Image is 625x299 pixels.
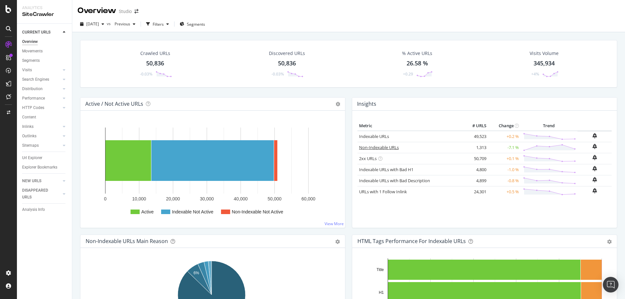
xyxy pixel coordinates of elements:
[22,187,55,201] div: DISAPPEARED URLS
[22,76,61,83] a: Search Engines
[462,175,488,186] td: 4,899
[403,71,413,77] div: +0.29
[488,131,521,142] td: +0.2 %
[359,144,399,150] a: Non-Indexable URLs
[22,164,67,171] a: Explorer Bookmarks
[269,50,305,57] div: Discovered URLs
[592,177,597,182] div: bell-plus
[22,104,61,111] a: HTTP Codes
[22,29,50,36] div: CURRENT URLS
[22,86,43,92] div: Distribution
[112,19,138,29] button: Previous
[200,196,214,201] text: 30,000
[22,114,67,121] a: Content
[592,188,597,193] div: bell-plus
[22,11,67,18] div: SiteCrawler
[85,100,143,108] h4: Active / Not Active URLs
[22,104,44,111] div: HTTP Codes
[22,187,61,201] a: DISAPPEARED URLS
[22,123,34,130] div: Inlinks
[140,50,170,57] div: Crawled URLs
[22,38,38,45] div: Overview
[22,95,61,102] a: Performance
[359,189,407,195] a: URLs with 1 Follow Inlink
[592,155,597,160] div: bell-plus
[86,21,99,27] span: 2025 Sep. 21st
[603,277,618,292] div: Open Intercom Messenger
[592,166,597,171] div: bell-plus
[104,196,107,201] text: 0
[488,164,521,175] td: -1.0 %
[407,59,428,68] div: 26.58 %
[234,196,248,201] text: 40,000
[359,156,377,161] a: 2xx URLs
[107,21,112,26] span: vs
[22,114,36,121] div: Content
[22,178,41,184] div: NEW URLS
[172,209,214,214] text: Indexable Not Active
[22,155,42,161] div: Url Explorer
[22,95,45,102] div: Performance
[141,209,154,214] text: Active
[232,209,283,214] text: Non-Indexable Not Active
[462,121,488,131] th: # URLS
[22,206,45,213] div: Analysis Info
[22,142,61,149] a: Sitemaps
[534,59,555,68] div: 345,934
[271,71,284,77] div: -0.03%
[22,48,43,55] div: Movements
[146,59,164,68] div: 50,836
[359,167,413,172] a: Indexable URLs with Bad H1
[278,59,296,68] div: 50,836
[22,155,67,161] a: Url Explorer
[22,57,40,64] div: Segments
[22,206,67,213] a: Analysis Info
[359,133,389,139] a: Indexable URLs
[402,50,432,57] div: % Active URLs
[22,142,39,149] div: Sitemaps
[187,21,205,27] span: Segments
[86,238,168,244] div: Non-Indexable URLs Main Reason
[140,71,152,77] div: -0.03%
[22,164,57,171] div: Explorer Bookmarks
[592,133,597,138] div: bell-plus
[22,48,67,55] a: Movements
[462,131,488,142] td: 49,523
[336,102,340,106] i: Options
[357,238,466,244] div: HTML Tags Performance for Indexable URLs
[325,221,344,226] a: View More
[379,290,384,295] text: H1
[132,196,146,201] text: 10,000
[462,153,488,164] td: 50,709
[22,38,67,45] a: Overview
[488,186,521,197] td: +0.5 %
[22,67,61,74] a: Visits
[521,121,577,131] th: Trend
[22,123,61,130] a: Inlinks
[357,121,462,131] th: Metric
[335,239,340,244] div: gear
[488,153,521,164] td: +0.1 %
[462,186,488,197] td: 24,301
[22,57,67,64] a: Segments
[86,121,340,223] svg: A chart.
[357,100,376,108] h4: Insights
[77,5,116,16] div: Overview
[134,9,138,14] div: arrow-right-arrow-left
[488,175,521,186] td: -0.8 %
[144,19,172,29] button: Filters
[359,178,430,183] a: Indexable URLs with Bad Description
[377,267,384,272] text: Title
[530,50,559,57] div: Visits Volume
[462,142,488,153] td: 1,313
[193,271,199,275] text: 6%
[22,178,61,184] a: NEW URLS
[301,196,315,201] text: 60,000
[592,144,597,149] div: bell-plus
[22,5,67,11] div: Analytics
[488,142,521,153] td: -7.1 %
[22,67,32,74] div: Visits
[268,196,282,201] text: 50,000
[119,8,132,15] div: Studio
